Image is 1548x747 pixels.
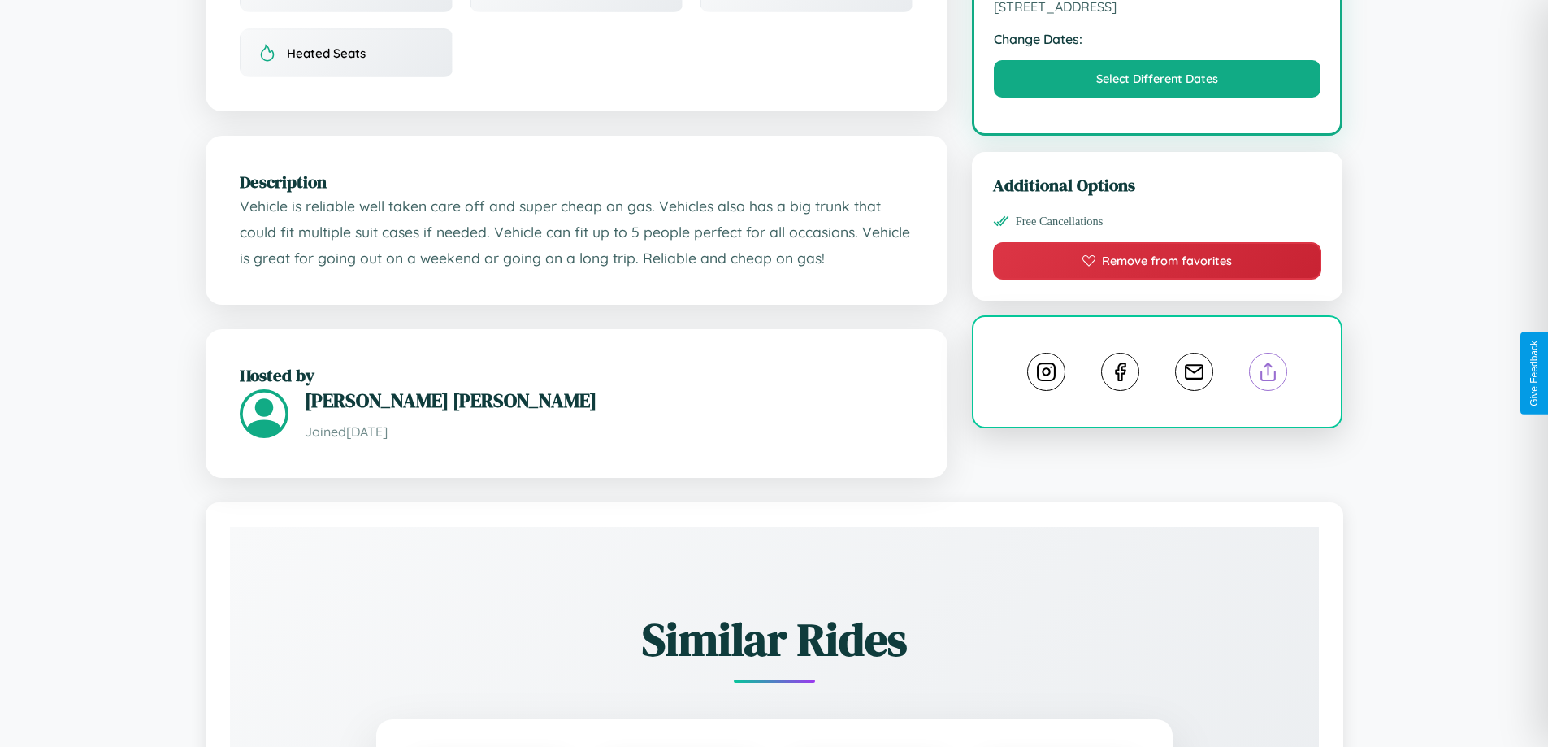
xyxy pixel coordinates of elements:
[994,60,1321,98] button: Select Different Dates
[1528,341,1540,406] div: Give Feedback
[240,193,913,271] p: Vehicle is reliable well taken care off and super cheap on gas. Vehicles also has a big trunk tha...
[1016,215,1104,228] span: Free Cancellations
[287,46,366,61] span: Heated Seats
[993,242,1322,280] button: Remove from favorites
[240,363,913,387] h2: Hosted by
[305,387,913,414] h3: [PERSON_NAME] [PERSON_NAME]
[287,608,1262,671] h2: Similar Rides
[240,170,913,193] h2: Description
[993,173,1322,197] h3: Additional Options
[994,31,1321,47] strong: Change Dates:
[305,420,913,444] p: Joined [DATE]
